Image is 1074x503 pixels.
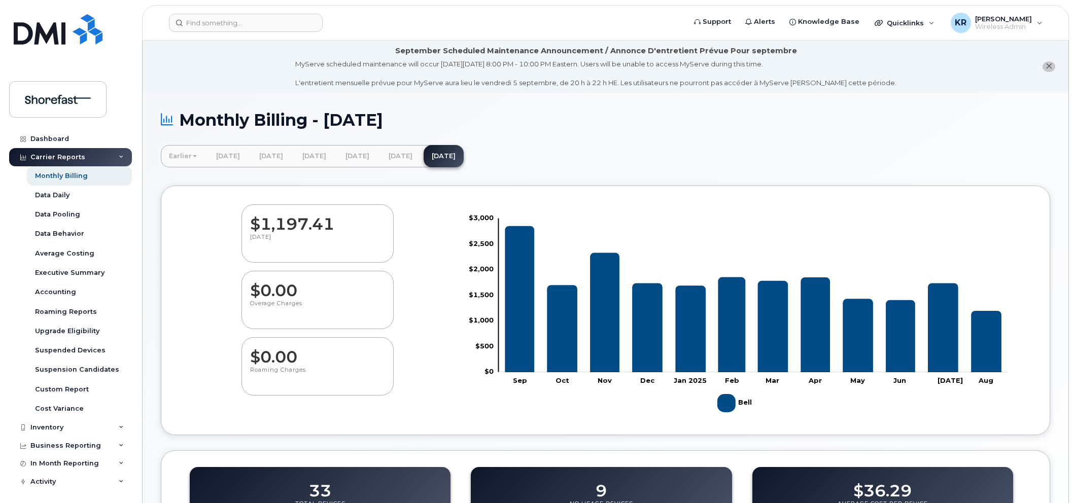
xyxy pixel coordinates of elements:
[556,376,569,384] tspan: Oct
[380,145,421,167] a: [DATE]
[484,367,494,375] tspan: $0
[337,145,377,167] a: [DATE]
[161,145,205,167] a: Earlier
[853,472,912,500] dd: $36.29
[250,338,385,366] dd: $0.00
[1043,61,1055,72] button: close notification
[208,145,248,167] a: [DATE]
[250,300,385,318] p: Overage Charges
[893,376,906,384] tspan: Jun
[725,376,739,384] tspan: Feb
[938,376,963,384] tspan: [DATE]
[469,213,1008,416] g: Chart
[161,111,1050,129] h1: Monthly Billing - [DATE]
[475,342,494,350] tspan: $500
[469,291,494,299] tspan: $1,500
[597,376,611,384] tspan: Nov
[850,376,865,384] tspan: May
[469,316,494,324] tspan: $1,000
[309,472,331,500] dd: 33
[250,366,385,384] p: Roaming Charges
[251,145,291,167] a: [DATE]
[717,390,754,416] g: Legend
[640,376,655,384] tspan: Dec
[978,376,993,384] tspan: Aug
[505,226,1001,372] g: Bell
[250,205,385,233] dd: $1,197.41
[294,145,334,167] a: [DATE]
[674,376,707,384] tspan: Jan 2025
[808,376,822,384] tspan: Apr
[469,265,494,273] tspan: $2,000
[596,472,607,500] dd: 9
[250,233,385,251] p: [DATE]
[513,376,527,384] tspan: Sep
[395,46,797,56] div: September Scheduled Maintenance Announcement / Annonce D'entretient Prévue Pour septembre
[717,390,754,416] g: Bell
[469,213,494,222] tspan: $3,000
[469,239,494,247] tspan: $2,500
[250,271,385,300] dd: $0.00
[766,376,779,384] tspan: Mar
[424,145,464,167] a: [DATE]
[295,59,896,88] div: MyServe scheduled maintenance will occur [DATE][DATE] 8:00 PM - 10:00 PM Eastern. Users will be u...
